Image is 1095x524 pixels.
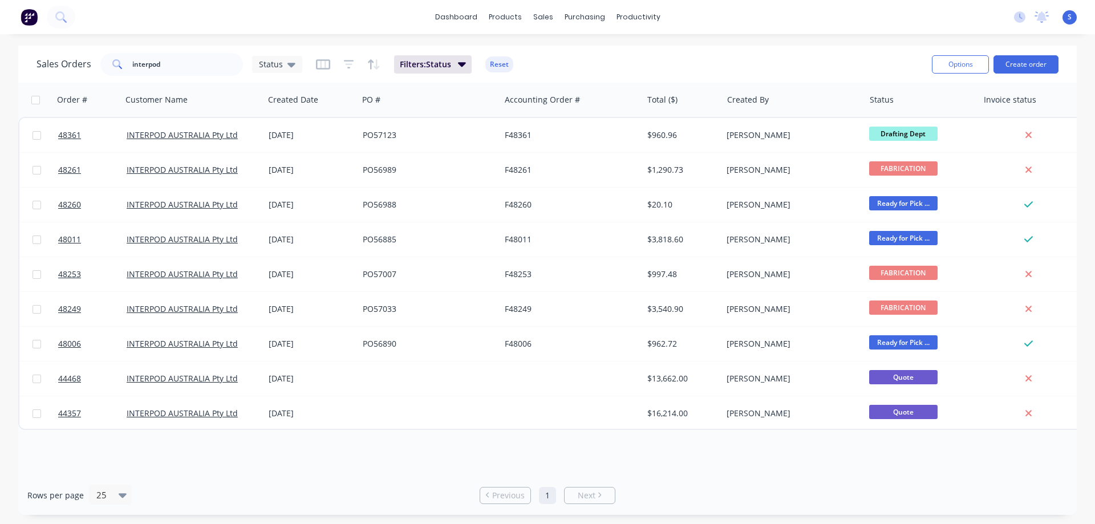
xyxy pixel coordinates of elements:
button: Reset [485,56,513,72]
div: $960.96 [647,129,714,141]
div: F48261 [505,164,631,176]
a: 44468 [58,361,127,396]
div: $3,540.90 [647,303,714,315]
div: F48361 [505,129,631,141]
span: Drafting Dept [869,127,938,141]
div: [DATE] [269,129,354,141]
div: sales [528,9,559,26]
div: $997.48 [647,269,714,280]
button: Create order [993,55,1058,74]
a: 48261 [58,153,127,187]
a: INTERPOD AUSTRALIA Pty Ltd [127,164,238,175]
a: INTERPOD AUSTRALIA Pty Ltd [127,373,238,384]
a: 44357 [58,396,127,430]
span: Rows per page [27,490,84,501]
span: FABRICATION [869,161,938,176]
div: [PERSON_NAME] [727,303,853,315]
div: products [483,9,528,26]
span: 48011 [58,234,81,245]
div: [PERSON_NAME] [727,373,853,384]
div: [PERSON_NAME] [727,269,853,280]
button: Options [932,55,989,74]
img: Factory [21,9,38,26]
div: [PERSON_NAME] [727,338,853,350]
div: [DATE] [269,164,354,176]
input: Search... [132,53,244,76]
a: 48249 [58,292,127,326]
span: FABRICATION [869,266,938,280]
span: Quote [869,405,938,419]
span: 44468 [58,373,81,384]
div: Total ($) [647,94,678,105]
span: 48261 [58,164,81,176]
div: PO # [362,94,380,105]
a: 48260 [58,188,127,222]
div: [DATE] [269,303,354,315]
span: Quote [869,370,938,384]
div: Invoice status [984,94,1036,105]
a: INTERPOD AUSTRALIA Pty Ltd [127,338,238,349]
span: Status [259,58,283,70]
a: Page 1 is your current page [539,487,556,504]
div: $1,290.73 [647,164,714,176]
span: Ready for Pick ... [869,335,938,350]
div: [PERSON_NAME] [727,199,853,210]
span: Ready for Pick ... [869,231,938,245]
button: Filters:Status [394,55,472,74]
div: PO57033 [363,303,489,315]
div: [PERSON_NAME] [727,164,853,176]
div: [DATE] [269,199,354,210]
span: Ready for Pick ... [869,196,938,210]
div: $20.10 [647,199,714,210]
div: Created Date [268,94,318,105]
a: INTERPOD AUSTRALIA Pty Ltd [127,199,238,210]
a: INTERPOD AUSTRALIA Pty Ltd [127,234,238,245]
span: FABRICATION [869,300,938,315]
div: [DATE] [269,338,354,350]
div: F48260 [505,199,631,210]
div: Order # [57,94,87,105]
div: [DATE] [269,269,354,280]
span: 48006 [58,338,81,350]
span: S [1068,12,1072,22]
div: F48006 [505,338,631,350]
a: 48361 [58,118,127,152]
div: Accounting Order # [505,94,580,105]
a: Previous page [480,490,530,501]
div: PO56885 [363,234,489,245]
div: $3,818.60 [647,234,714,245]
span: Filters: Status [400,59,451,70]
a: INTERPOD AUSTRALIA Pty Ltd [127,269,238,279]
a: 48006 [58,327,127,361]
div: PO57007 [363,269,489,280]
span: Previous [492,490,525,501]
span: Next [578,490,595,501]
div: PO56989 [363,164,489,176]
div: purchasing [559,9,611,26]
span: 48260 [58,199,81,210]
div: PO57123 [363,129,489,141]
div: $962.72 [647,338,714,350]
div: F48011 [505,234,631,245]
span: 48249 [58,303,81,315]
div: [DATE] [269,373,354,384]
div: Customer Name [125,94,188,105]
span: 48253 [58,269,81,280]
span: 48361 [58,129,81,141]
div: [PERSON_NAME] [727,408,853,419]
div: [DATE] [269,234,354,245]
a: INTERPOD AUSTRALIA Pty Ltd [127,408,238,419]
div: $13,662.00 [647,373,714,384]
a: dashboard [429,9,483,26]
div: [PERSON_NAME] [727,234,853,245]
a: INTERPOD AUSTRALIA Pty Ltd [127,129,238,140]
a: Next page [565,490,615,501]
div: $16,214.00 [647,408,714,419]
div: Created By [727,94,769,105]
span: 44357 [58,408,81,419]
a: INTERPOD AUSTRALIA Pty Ltd [127,303,238,314]
a: 48253 [58,257,127,291]
div: F48249 [505,303,631,315]
div: [PERSON_NAME] [727,129,853,141]
div: PO56988 [363,199,489,210]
